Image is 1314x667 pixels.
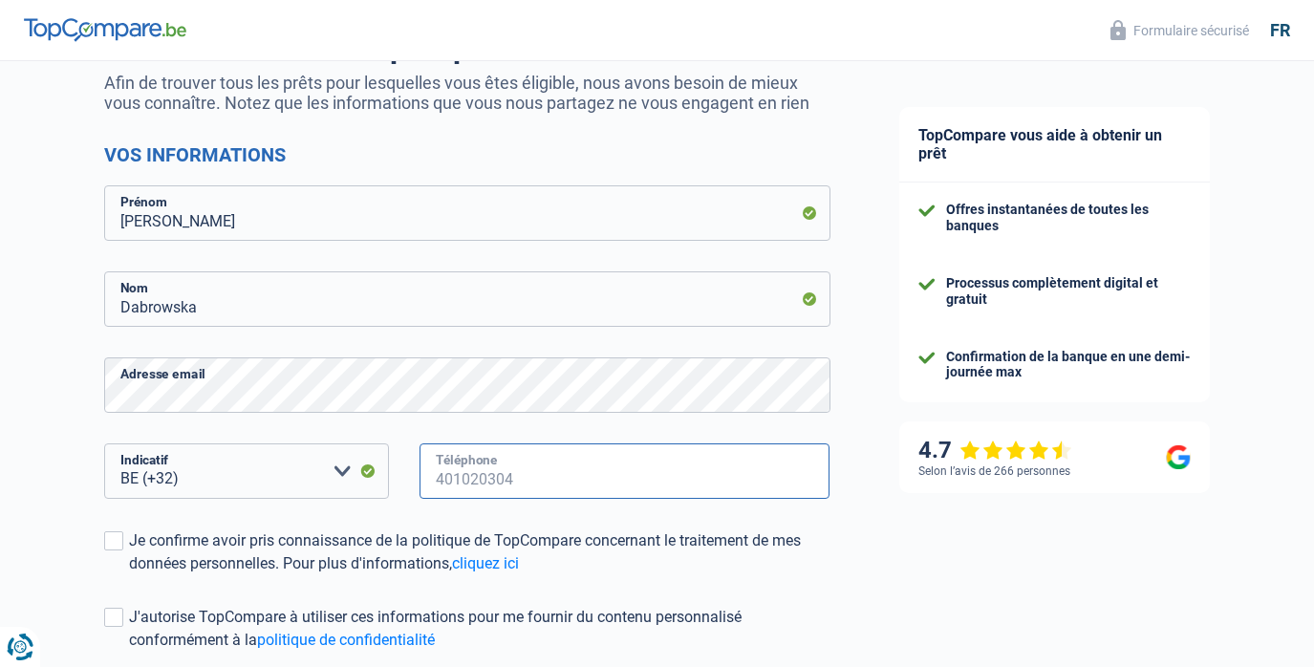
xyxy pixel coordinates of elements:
img: TopCompare Logo [24,18,186,41]
div: fr [1270,20,1290,41]
a: politique de confidentialité [257,631,435,649]
a: cliquez ici [452,554,519,572]
div: Processus complètement digital et gratuit [946,275,1191,308]
div: TopCompare vous aide à obtenir un prêt [899,107,1210,183]
button: Formulaire sécurisé [1099,14,1260,46]
div: Selon l’avis de 266 personnes [918,464,1070,478]
img: Advertisement [5,489,6,490]
input: 401020304 [420,443,830,499]
div: Je confirme avoir pris connaissance de la politique de TopCompare concernant le traitement de mes... [129,529,830,575]
p: Afin de trouver tous les prêts pour lesquelles vous êtes éligible, nous avons besoin de mieux vou... [104,73,830,113]
div: Confirmation de la banque en une demi-journée max [946,349,1191,381]
div: Offres instantanées de toutes les banques [946,202,1191,234]
div: J'autorise TopCompare à utiliser ces informations pour me fournir du contenu personnalisé conform... [129,606,830,652]
div: 4.7 [918,437,1072,464]
h2: Vos informations [104,143,830,166]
